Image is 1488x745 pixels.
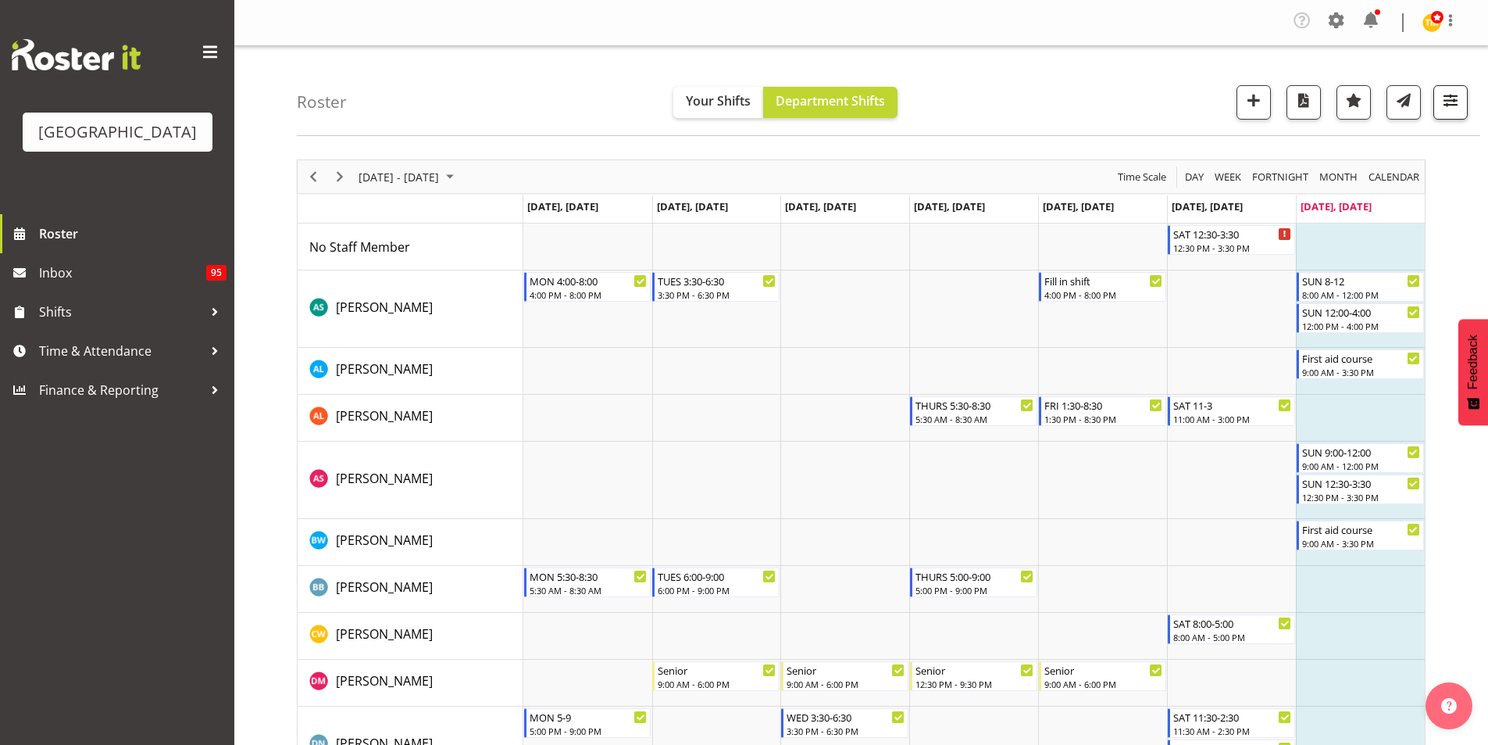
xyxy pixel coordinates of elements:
[530,725,648,737] div: 5:00 PM - 9:00 PM
[298,566,523,613] td: Bradley Barton resource
[336,299,433,316] span: [PERSON_NAME]
[652,272,780,302] div: Ajay Smith"s event - TUES 3:30-6:30 Begin From Tuesday, August 26, 2025 at 3:30:00 PM GMT+12:00 E...
[1044,273,1162,288] div: Fill in shift
[1386,85,1421,120] button: Send a list of all shifts for the selected filtered period to all rostered employees.
[336,470,433,487] span: [PERSON_NAME]
[1441,698,1457,714] img: help-xxl-2.png
[1302,521,1420,537] div: First aid course
[1168,225,1295,255] div: No Staff Member"s event - SAT 12:30-3:30 Begin From Saturday, August 30, 2025 at 12:30:00 PM GMT+...
[1183,167,1207,187] button: Timeline Day
[914,199,985,213] span: [DATE], [DATE]
[1302,491,1420,503] div: 12:30 PM - 3:30 PM
[787,725,905,737] div: 3:30 PM - 6:30 PM
[336,360,433,378] span: [PERSON_NAME]
[1044,678,1162,690] div: 9:00 AM - 6:00 PM
[527,199,598,213] span: [DATE], [DATE]
[39,222,227,245] span: Roster
[1251,167,1310,187] span: Fortnight
[915,584,1033,596] div: 5:00 PM - 9:00 PM
[1318,167,1359,187] span: Month
[524,568,651,597] div: Bradley Barton"s event - MON 5:30-8:30 Begin From Monday, August 25, 2025 at 5:30:00 AM GMT+12:00...
[915,413,1033,425] div: 5:30 AM - 8:30 AM
[658,288,776,301] div: 3:30 PM - 6:30 PM
[530,584,648,596] div: 5:30 AM - 8:30 AM
[658,678,776,690] div: 9:00 AM - 6:00 PM
[1366,167,1422,187] button: Month
[336,360,433,378] a: [PERSON_NAME]
[1297,272,1424,302] div: Ajay Smith"s event - SUN 8-12 Begin From Sunday, August 31, 2025 at 8:00:00 AM GMT+12:00 Ends At ...
[915,662,1033,678] div: Senior
[206,265,227,281] span: 95
[686,92,751,109] span: Your Shifts
[327,160,353,193] div: Next
[787,662,905,678] div: Senior
[1044,397,1162,413] div: FRI 1:30-8:30
[1302,537,1420,550] div: 9:00 AM - 3:30 PM
[336,625,433,643] span: [PERSON_NAME]
[1458,319,1488,425] button: Feedback - Show survey
[658,584,776,596] div: 6:00 PM - 9:00 PM
[1250,167,1311,187] button: Fortnight
[38,120,197,144] div: [GEOGRAPHIC_DATA]
[1044,662,1162,678] div: Senior
[1173,615,1291,631] div: SAT 8:00-5:00
[1173,397,1291,413] div: SAT 11-3
[298,613,523,660] td: Cain Wilson resource
[309,238,410,256] a: No Staff Member
[297,93,347,111] h4: Roster
[39,378,203,402] span: Finance & Reporting
[787,709,905,725] div: WED 3:30-6:30
[336,578,433,596] span: [PERSON_NAME]
[1336,85,1371,120] button: Highlight an important date within the roster.
[1302,304,1420,320] div: SUN 12:00-4:00
[1433,85,1468,120] button: Filter Shifts
[1302,273,1420,288] div: SUN 8-12
[336,532,433,549] span: [PERSON_NAME]
[524,272,651,302] div: Ajay Smith"s event - MON 4:00-8:00 Begin From Monday, August 25, 2025 at 4:00:00 PM GMT+12:00 End...
[298,348,523,395] td: Alesana Lafoga resource
[1173,226,1291,242] div: SAT 12:30-3:30
[915,678,1033,690] div: 12:30 PM - 9:30 PM
[357,167,441,187] span: [DATE] - [DATE]
[910,396,1037,426] div: Alex Laverty"s event - THURS 5:30-8:30 Begin From Thursday, August 28, 2025 at 5:30:00 AM GMT+12:...
[524,708,651,738] div: Drew Nielsen"s event - MON 5-9 Begin From Monday, August 25, 2025 at 5:00:00 PM GMT+12:00 Ends At...
[1367,167,1421,187] span: calendar
[1173,242,1291,254] div: 12:30 PM - 3:30 PM
[1116,167,1168,187] span: Time Scale
[298,442,523,519] td: Alex Sansom resource
[1302,475,1420,491] div: SUN 12:30-3:30
[530,709,648,725] div: MON 5-9
[776,92,885,109] span: Department Shifts
[1302,288,1420,301] div: 8:00 AM - 12:00 PM
[1043,199,1114,213] span: [DATE], [DATE]
[1168,614,1295,644] div: Cain Wilson"s event - SAT 8:00-5:00 Begin From Saturday, August 30, 2025 at 8:00:00 AM GMT+12:00 ...
[658,662,776,678] div: Senior
[781,708,908,738] div: Drew Nielsen"s event - WED 3:30-6:30 Begin From Wednesday, August 27, 2025 at 3:30:00 PM GMT+12:0...
[1297,475,1424,504] div: Alex Sansom"s event - SUN 12:30-3:30 Begin From Sunday, August 31, 2025 at 12:30:00 PM GMT+12:00 ...
[300,160,327,193] div: Previous
[1172,199,1243,213] span: [DATE], [DATE]
[652,661,780,691] div: Devon Morris-Brown"s event - Senior Begin From Tuesday, August 26, 2025 at 9:00:00 AM GMT+12:00 E...
[303,167,324,187] button: Previous
[336,672,433,690] a: [PERSON_NAME]
[330,167,351,187] button: Next
[658,273,776,288] div: TUES 3:30-6:30
[1236,85,1271,120] button: Add a new shift
[1212,167,1244,187] button: Timeline Week
[1173,631,1291,643] div: 8:00 AM - 5:00 PM
[1422,13,1441,32] img: thomas-meulenbroek4912.jpg
[298,395,523,442] td: Alex Laverty resource
[652,568,780,597] div: Bradley Barton"s event - TUES 6:00-9:00 Begin From Tuesday, August 26, 2025 at 6:00:00 PM GMT+12:...
[910,661,1037,691] div: Devon Morris-Brown"s event - Senior Begin From Thursday, August 28, 2025 at 12:30:00 PM GMT+12:00...
[785,199,856,213] span: [DATE], [DATE]
[1039,661,1166,691] div: Devon Morris-Brown"s event - Senior Begin From Friday, August 29, 2025 at 9:00:00 AM GMT+12:00 En...
[1302,460,1420,472] div: 9:00 AM - 12:00 PM
[1302,366,1420,378] div: 9:00 AM - 3:30 PM
[1115,167,1169,187] button: Time Scale
[336,625,433,643] a: [PERSON_NAME]
[1297,303,1424,333] div: Ajay Smith"s event - SUN 12:00-4:00 Begin From Sunday, August 31, 2025 at 12:00:00 PM GMT+12:00 E...
[336,407,433,424] span: [PERSON_NAME]
[336,531,433,550] a: [PERSON_NAME]
[39,261,206,285] span: Inbox
[336,469,433,488] a: [PERSON_NAME]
